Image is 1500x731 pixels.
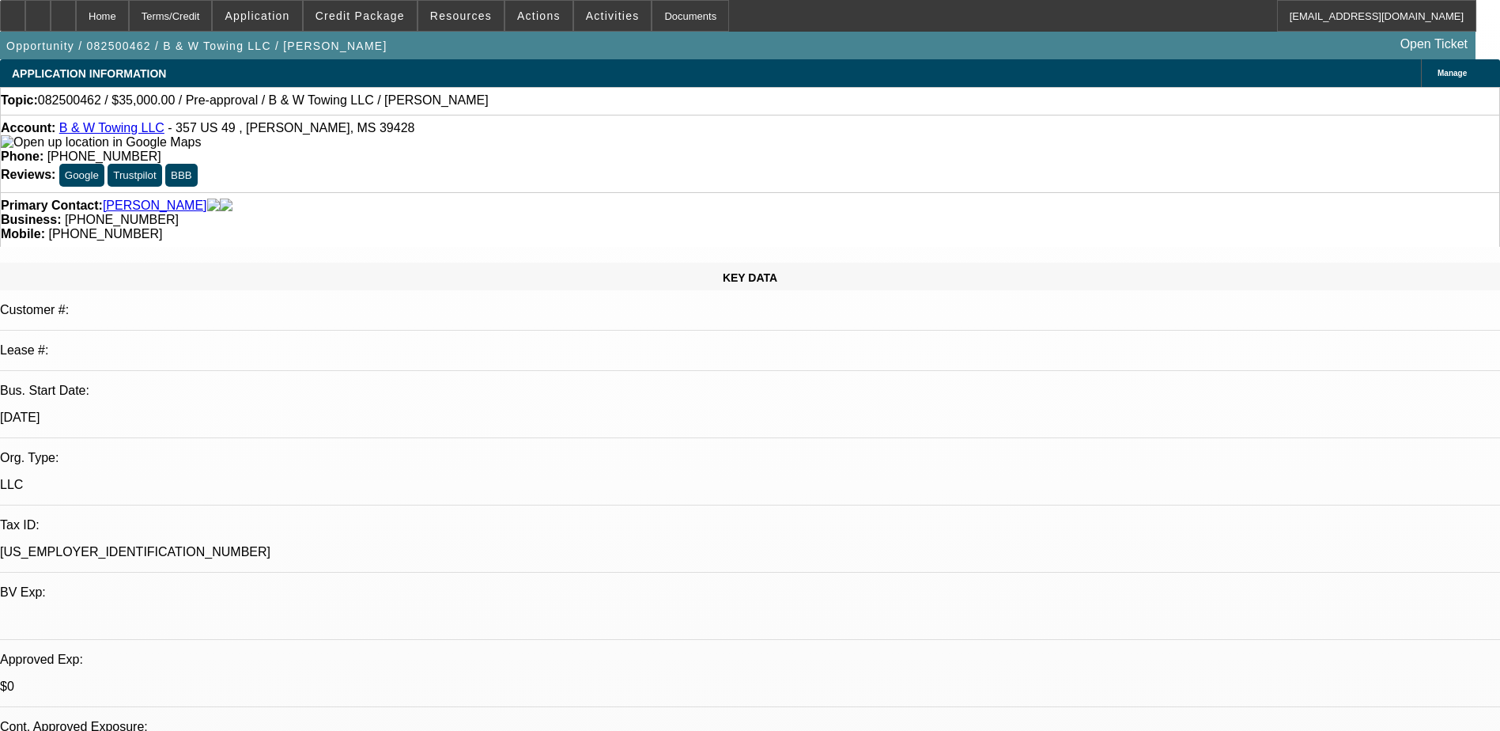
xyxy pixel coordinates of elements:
button: Actions [505,1,572,31]
span: Actions [517,9,561,22]
span: [PHONE_NUMBER] [48,227,162,241]
span: APPLICATION INFORMATION [12,67,166,80]
span: Manage [1438,69,1467,78]
img: Open up location in Google Maps [1,135,201,150]
span: - 357 US 49 , [PERSON_NAME], MS 39428 [168,121,414,134]
strong: Primary Contact: [1,199,103,213]
a: [PERSON_NAME] [103,199,207,213]
strong: Account: [1,121,55,134]
a: View Google Maps [1,135,201,149]
a: Open Ticket [1394,31,1474,58]
strong: Phone: [1,150,43,163]
a: B & W Towing LLC [59,121,164,134]
span: Activities [586,9,640,22]
span: Opportunity / 082500462 / B & W Towing LLC / [PERSON_NAME] [6,40,387,52]
button: Trustpilot [108,164,161,187]
span: 082500462 / $35,000.00 / Pre-approval / B & W Towing LLC / [PERSON_NAME] [38,93,489,108]
button: Application [213,1,301,31]
strong: Reviews: [1,168,55,181]
strong: Business: [1,213,61,226]
span: KEY DATA [723,271,777,284]
span: Application [225,9,289,22]
button: Google [59,164,104,187]
span: [PHONE_NUMBER] [65,213,179,226]
span: Credit Package [315,9,405,22]
button: BBB [165,164,198,187]
button: Resources [418,1,504,31]
span: [PHONE_NUMBER] [47,150,161,163]
span: Resources [430,9,492,22]
strong: Mobile: [1,227,45,241]
button: Activities [574,1,652,31]
strong: Topic: [1,93,38,108]
img: facebook-icon.png [207,199,220,213]
img: linkedin-icon.png [220,199,232,213]
button: Credit Package [304,1,417,31]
